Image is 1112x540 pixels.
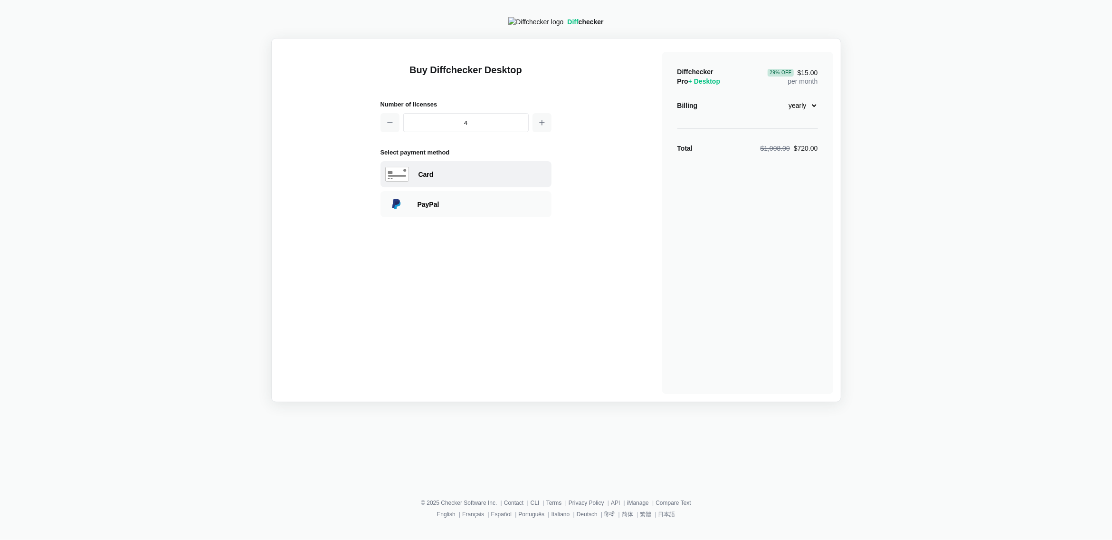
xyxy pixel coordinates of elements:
a: CLI [531,500,540,506]
a: Italiano [551,511,570,518]
div: Billing [677,101,698,110]
span: + Desktop [688,77,720,85]
h1: Buy Diffchecker Desktop [380,63,551,88]
li: © 2025 Checker Software Inc. [421,498,504,508]
a: 繁體 [640,511,651,518]
span: $1,008.00 [760,145,790,152]
a: API [611,500,620,506]
a: 简体 [622,511,633,518]
a: English [437,511,455,518]
div: Paying with Card [418,170,547,179]
input: 1 [403,113,529,132]
span: Diff [567,18,578,26]
h2: Number of licenses [380,99,551,109]
span: Diffchecker [677,68,713,76]
span: Pro [677,77,721,85]
div: Paying with Card [380,161,551,187]
a: iManage [627,500,649,506]
div: Paying with PayPal [418,200,547,209]
a: Privacy Policy [569,500,604,506]
strong: Total [677,145,693,152]
a: Português [518,511,544,518]
a: Français [462,511,484,518]
div: 29 % Off [768,69,793,77]
div: checker [567,17,603,27]
a: Deutsch [577,511,598,518]
a: Compare Text [656,500,691,506]
a: Contact [504,500,523,506]
img: Diffchecker logo [508,17,563,27]
div: Paying with PayPal [380,191,551,217]
a: हिन्दी [604,511,615,518]
div: $720.00 [760,144,818,153]
div: per month [768,67,817,86]
a: 日本語 [658,511,675,518]
a: Diffchecker logoDiffchecker [508,18,603,26]
h2: Select payment method [380,147,551,157]
span: $15.00 [768,69,817,77]
a: Terms [546,500,562,506]
a: Español [491,511,512,518]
